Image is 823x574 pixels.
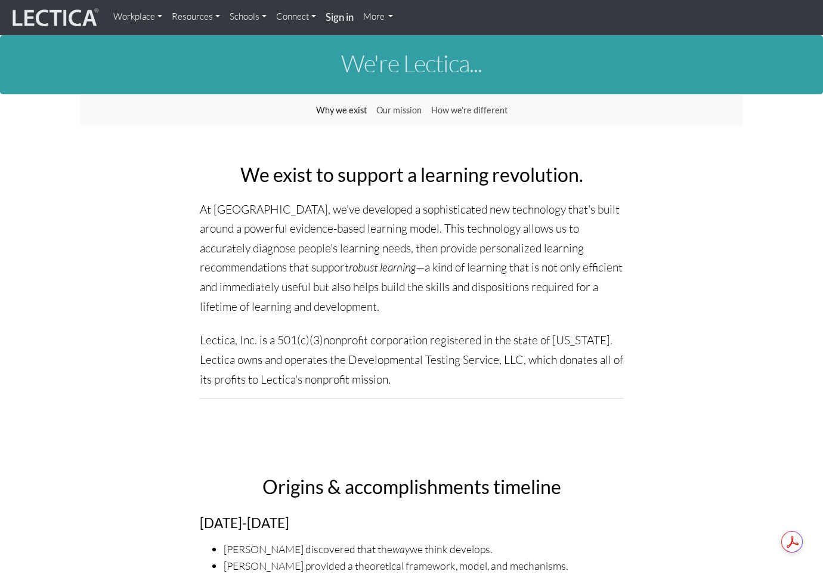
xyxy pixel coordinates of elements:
li: [PERSON_NAME] discovered that the we think develops. [224,541,623,557]
a: Schools [225,5,271,29]
i: way [392,542,410,556]
li: [PERSON_NAME] provided a theoretical framework, model, and mechanisms. [224,557,623,574]
a: Sign in [321,5,358,30]
h4: [DATE]-[DATE] [200,516,623,531]
strong: Sign in [326,11,354,23]
p: Lectica, Inc. is a 501(c)(3)nonprofit corporation registered in the state of [US_STATE]. Lectica ... [200,331,623,389]
h1: We're Lectica... [81,50,742,76]
a: Workplace [109,5,167,29]
a: Resources [167,5,225,29]
a: Why we exist [311,99,372,122]
i: robust learning [349,260,416,274]
a: More [358,5,398,29]
p: At [GEOGRAPHIC_DATA], we've developed a sophisticated new technology that's built around a powerf... [200,200,623,317]
a: How we're different [426,99,512,122]
img: lecticalive [10,7,99,29]
h2: Origins & accomplishments timeline [200,476,623,497]
h2: We exist to support a learning revolution. [200,164,623,185]
a: Our mission [372,99,426,122]
a: Connect [271,5,321,29]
